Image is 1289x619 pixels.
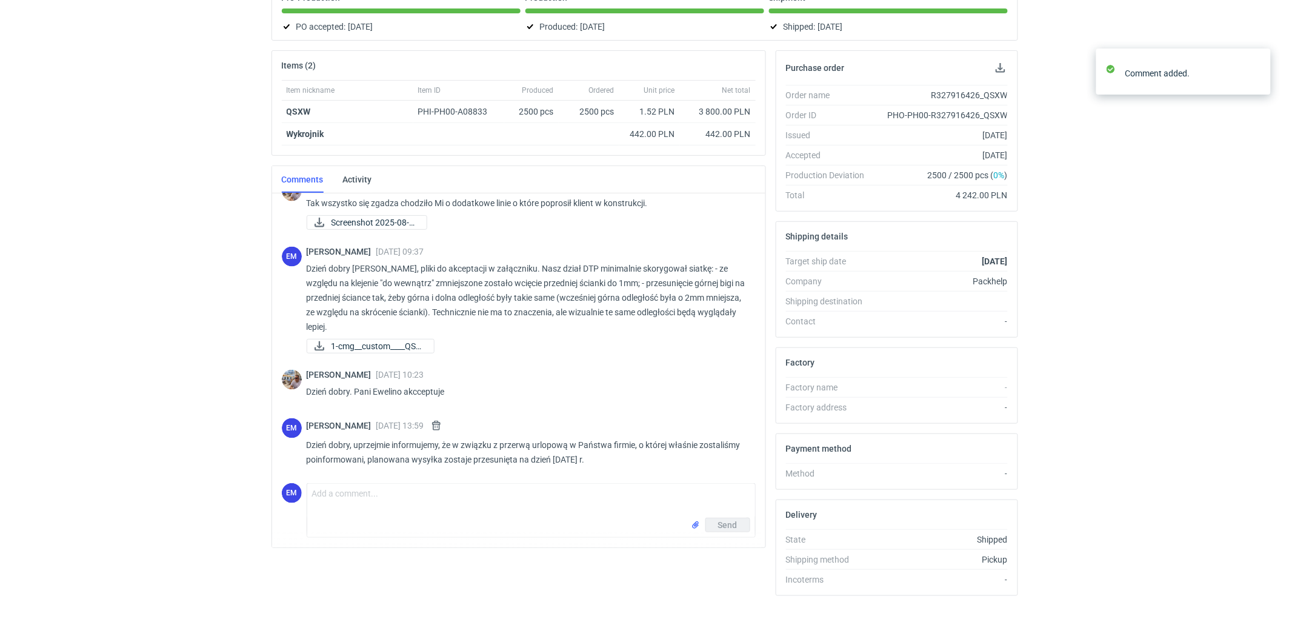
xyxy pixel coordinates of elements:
div: Shipped [874,534,1008,546]
span: [PERSON_NAME] [307,421,376,430]
span: [PERSON_NAME] [307,247,376,256]
span: [DATE] 13:59 [376,421,424,430]
span: [DATE] 09:37 [376,247,424,256]
h2: Payment method [786,444,852,453]
span: Unit price [644,85,675,95]
div: - [874,381,1008,393]
div: 1-cmg__custom____QSXW__d0__oR327916426__outside.pdf-cmg__custom____QSXW__d..._CG.p1.pdf [307,339,428,353]
div: - [874,401,1008,413]
div: 2500 pcs [504,101,559,123]
div: R327916426_QSXW [874,89,1008,101]
div: Produced: [525,19,764,34]
div: Packhelp [874,275,1008,287]
h2: Shipping details [786,232,848,241]
a: Activity [343,166,372,193]
div: Total [786,189,874,201]
div: Incoterms [786,574,874,586]
a: 1-cmg__custom____QSX... [307,339,435,353]
a: Screenshot 2025-08-0... [307,215,427,230]
div: Order name [786,89,874,101]
span: 2500 / 2500 pcs ( ) [927,169,1007,181]
div: 1.52 PLN [624,105,675,118]
span: Send [718,521,738,529]
div: 3 800.00 PLN [685,105,751,118]
p: Dzień dobry [PERSON_NAME], pliki do akceptacji w załączniku. Nasz dział DTP minimalnie skorygował... [307,261,746,334]
span: Ordered [589,85,615,95]
button: Download PO [993,61,1008,75]
div: [DATE] [874,149,1008,161]
div: Accepted [786,149,874,161]
span: Net total [722,85,751,95]
h2: Delivery [786,510,818,520]
div: Pickup [874,554,1008,566]
div: - [874,574,1008,586]
p: Dzień dobry, uprzejmie informujemy, że w związku z przerwą urlopową w Państwa firmie, o której wł... [307,438,746,467]
div: Ewelina Macek [282,483,302,503]
div: Target ship date [786,255,874,267]
span: Produced [522,85,554,95]
h2: Purchase order [786,63,845,73]
span: Item ID [418,85,441,95]
a: QSXW [287,107,311,116]
div: - [874,315,1008,327]
div: Shipped: [769,19,1008,34]
div: PHI-PH00-A08833 [418,105,499,118]
div: Ewelina Macek [282,418,302,438]
a: Comments [282,166,324,193]
span: 1-cmg__custom____QSX... [331,340,424,353]
div: Issued [786,129,874,141]
span: Screenshot 2025-08-0... [331,216,417,229]
div: PO accepted: [282,19,521,34]
div: Production Deviation [786,169,874,181]
span: [DATE] [348,19,373,34]
p: Tak wszystko się zgadza chodziło Mi o dodatkowe linie o które poprosił klient w konstrukcji. [307,196,746,210]
strong: [DATE] [982,256,1007,266]
div: Ewelina Macek [282,247,302,267]
div: 442.00 PLN [624,128,675,140]
div: - [874,467,1008,480]
span: [DATE] [818,19,843,34]
div: 2500 pcs [559,101,619,123]
div: Shipping destination [786,295,874,307]
div: [DATE] [874,129,1008,141]
div: 442.00 PLN [685,128,751,140]
div: Factory name [786,381,874,393]
span: [PERSON_NAME] [307,370,376,380]
figcaption: EM [282,483,302,503]
strong: Wykrojnik [287,129,324,139]
figcaption: EM [282,418,302,438]
span: 0% [993,170,1004,180]
div: Comment added. [1125,67,1253,79]
button: close [1253,67,1261,79]
div: PHO-PH00-R327916426_QSXW [874,109,1008,121]
div: State [786,534,874,546]
div: Contact [786,315,874,327]
div: Company [786,275,874,287]
h2: Factory [786,358,815,367]
div: Screenshot 2025-08-06 at 15.55.20.png [307,215,427,230]
span: [DATE] 10:23 [376,370,424,380]
p: Dzień dobry. Pani Ewelino akcceptuje [307,384,746,399]
span: [DATE] [581,19,605,34]
div: Order ID [786,109,874,121]
button: Send [705,518,750,532]
img: Michał Palasek [282,370,302,390]
div: Factory address [786,401,874,413]
div: Shipping method [786,554,874,566]
span: Item nickname [287,85,335,95]
div: 4 242.00 PLN [874,189,1008,201]
h2: Items (2) [282,61,316,70]
div: Method [786,467,874,480]
figcaption: EM [282,247,302,267]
